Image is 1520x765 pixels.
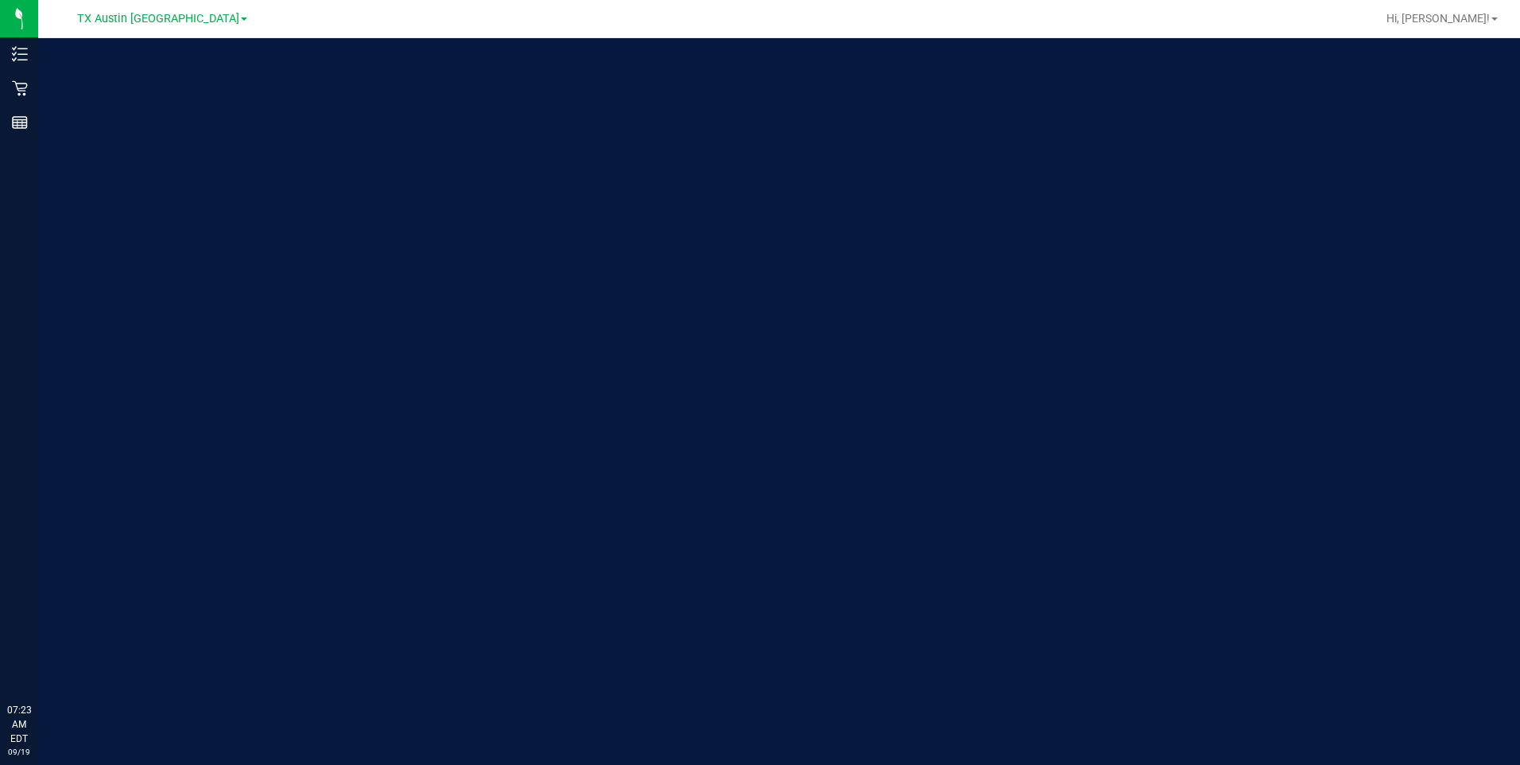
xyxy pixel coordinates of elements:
p: 09/19 [7,746,31,758]
span: Hi, [PERSON_NAME]! [1386,12,1490,25]
inline-svg: Reports [12,115,28,130]
span: TX Austin [GEOGRAPHIC_DATA] [77,12,239,25]
inline-svg: Inventory [12,46,28,62]
inline-svg: Retail [12,80,28,96]
p: 07:23 AM EDT [7,703,31,746]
